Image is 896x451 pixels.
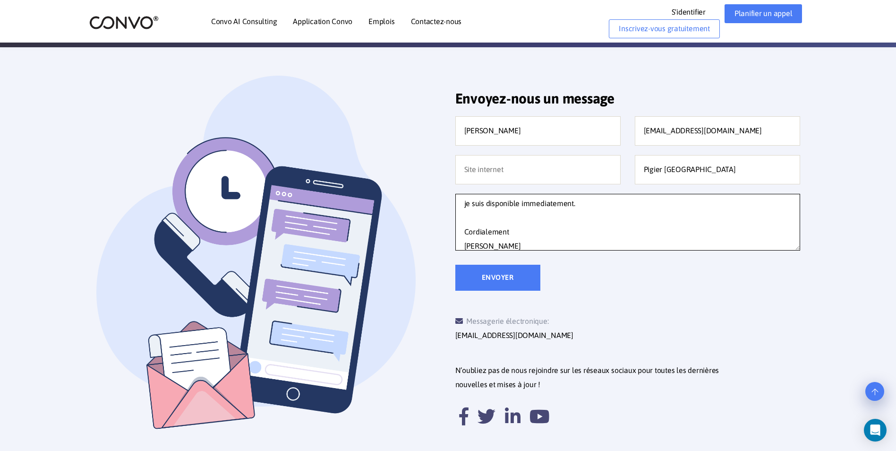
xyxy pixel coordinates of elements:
a: Contactez-nous [411,17,462,25]
div: Ouvrez Intercom Messenger [864,419,887,442]
input: Site internet [455,155,621,184]
input: Nom de l’entreprise* [635,155,800,184]
a: Convo AI Consulting [211,17,277,25]
img: logo_2.png [89,15,159,30]
a: Planifier un appel [725,4,802,23]
font: Messagerie électronique: [466,317,548,325]
a: Emplois [368,17,394,25]
img: contact_us_left_img.png [96,76,441,448]
h2: Envoyez-nous un message [455,90,800,114]
a: S'identifier [672,4,720,19]
a: Inscrivez-vous gratuitement [609,19,720,38]
input: Adresse e-mail valide* [635,116,800,146]
a: Application Convo [293,17,352,25]
p: N’oubliez pas de nous rejoindre sur les réseaux sociaux pour toutes les dernières nouvelles et mi... [455,364,807,392]
a: [EMAIL_ADDRESS][DOMAIN_NAME] [455,329,573,343]
input: Envoyer [455,265,540,291]
input: Nom complet* [455,116,621,146]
